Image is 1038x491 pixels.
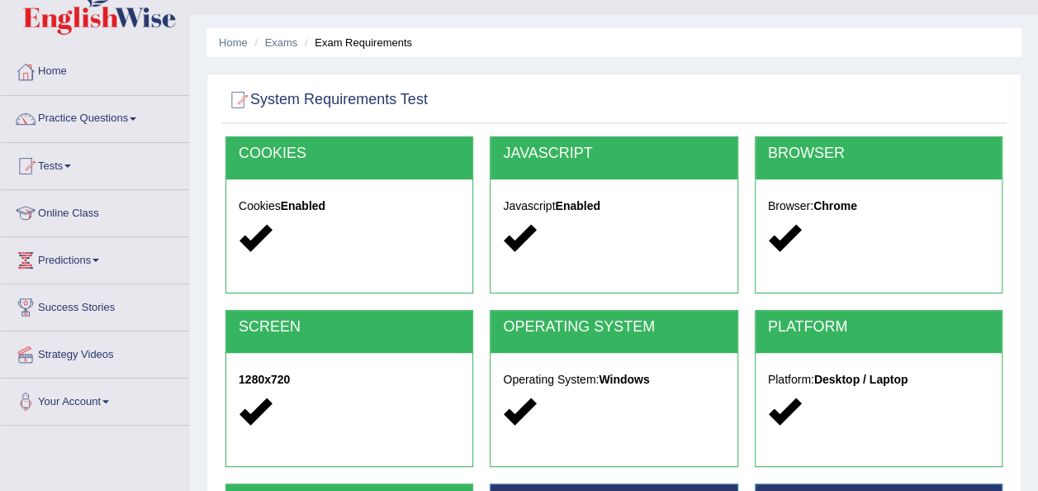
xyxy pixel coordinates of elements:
[503,145,724,162] h2: JAVASCRIPT
[1,190,189,231] a: Online Class
[599,373,649,386] strong: Windows
[239,145,460,162] h2: COOKIES
[1,331,189,373] a: Strategy Videos
[1,237,189,279] a: Predictions
[225,88,428,112] h2: System Requirements Test
[219,36,248,49] a: Home
[768,200,989,212] h5: Browser:
[503,200,724,212] h5: Javascript
[503,374,724,386] h5: Operating System:
[503,319,724,336] h2: OPERATING SYSTEM
[555,199,600,212] strong: Enabled
[813,199,857,212] strong: Chrome
[814,373,908,386] strong: Desktop / Laptop
[239,373,290,386] strong: 1280x720
[768,374,989,386] h5: Platform:
[301,35,412,50] li: Exam Requirements
[1,284,189,326] a: Success Stories
[768,319,989,336] h2: PLATFORM
[239,319,460,336] h2: SCREEN
[239,200,460,212] h5: Cookies
[265,36,298,49] a: Exams
[1,96,189,137] a: Practice Questions
[1,49,189,90] a: Home
[1,379,189,420] a: Your Account
[768,145,989,162] h2: BROWSER
[281,199,325,212] strong: Enabled
[1,143,189,184] a: Tests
